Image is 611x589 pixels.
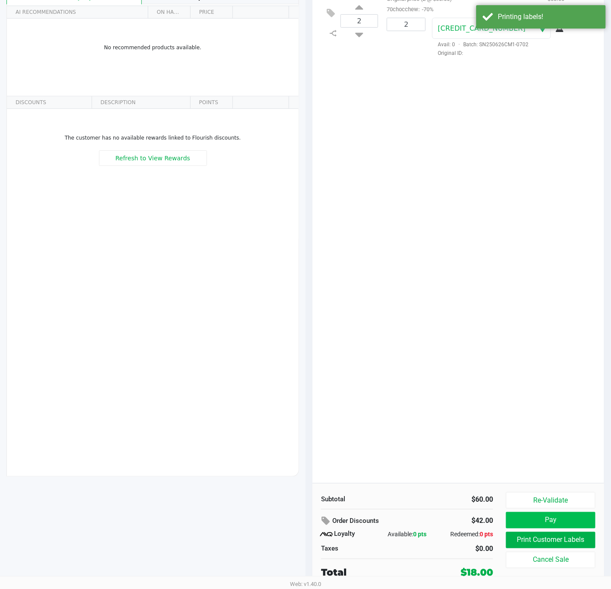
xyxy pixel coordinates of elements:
th: DISCOUNTS [7,96,92,109]
div: Total [321,566,427,580]
small: 70chocchew: [387,6,433,13]
button: Cancel Sale [506,552,595,568]
span: [CREDIT_CARD_NUMBER] [438,24,525,32]
div: Loyalty [321,529,379,540]
div: Taxes [321,544,401,554]
div: Data table [7,96,299,239]
div: $0.00 [414,544,493,554]
button: Refresh to View Rewards [99,150,207,166]
div: Redeemed: [436,530,493,539]
button: Print Customer Labels [506,532,595,548]
th: PRICE [190,6,232,19]
span: · [455,41,463,48]
th: POINTS [190,96,232,109]
div: Printing labels! [498,12,599,22]
div: Order Discounts [321,514,432,529]
th: ON HAND [148,6,190,19]
span: Refresh to View Rewards [115,155,190,162]
th: DESCRIPTION [92,96,190,109]
span: Web: v1.40.0 [290,581,321,587]
span: 0 pts [413,531,426,538]
span: Original ID: [432,49,564,57]
div: Subtotal [321,494,401,504]
span: -70% [420,6,433,13]
inline-svg: Split item qty to new line [325,28,341,39]
p: The customer has no available rewards linked to Flourish discounts. [10,134,295,142]
div: Data table [7,6,299,96]
th: AI RECOMMENDATIONS [7,6,148,19]
button: Pay [506,512,595,529]
span: Avail: 0 Batch: SN250626CM1-0702 [432,41,528,48]
div: $42.00 [445,514,493,529]
div: $18.00 [461,566,493,580]
div: Available: [379,530,436,539]
div: $60.00 [414,494,493,505]
button: Re-Validate [506,492,595,509]
span: 0 pts [480,531,493,538]
p: No recommended products available. [10,44,295,51]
